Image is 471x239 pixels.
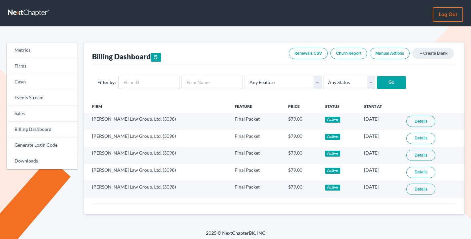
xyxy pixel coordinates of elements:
a: Cases [7,74,78,90]
i: add [419,51,423,56]
th: Status [320,100,359,113]
div: Active [325,134,341,140]
th: Price [283,100,320,113]
td: $79.00 [283,181,320,197]
div: Active [325,168,341,174]
td: [DATE] [359,130,401,147]
th: Firm [84,100,229,113]
div: Billing Dashboard [92,52,161,62]
a: addCreate Blank [412,48,454,59]
input: Firm Name [182,76,243,89]
label: Filter by: [97,79,116,86]
a: Manual Actions [370,48,410,59]
input: Firm ID [118,76,180,89]
a: Churn Report [330,48,367,59]
td: $79.00 [283,147,320,164]
td: [DATE] [359,181,401,197]
a: Metrics [7,43,78,58]
td: [DATE] [359,164,401,181]
td: [PERSON_NAME] Law Group, Ltd. (3098) [84,113,229,130]
a: Events Stream [7,90,78,106]
td: Final Packet [229,181,283,197]
a: Details [406,184,435,195]
a: Log out [433,7,463,22]
td: Final Packet [229,113,283,130]
a: Sales [7,106,78,122]
th: Start At [359,100,401,113]
a: Details [406,150,435,161]
div: Active [325,185,341,191]
a: Firms [7,58,78,74]
th: Feature [229,100,283,113]
a: Billing Dashboard [7,122,78,137]
td: Final Packet [229,164,283,181]
a: Details [406,167,435,178]
div: 5 [151,53,161,62]
td: [DATE] [359,113,401,130]
td: [PERSON_NAME] Law Group, Ltd. (3098) [84,164,229,181]
td: [DATE] [359,147,401,164]
div: Active [325,151,341,157]
div: Active [325,117,341,123]
a: Details [406,133,435,144]
input: Go [377,76,406,89]
td: [PERSON_NAME] Law Group, Ltd. (3098) [84,181,229,197]
td: Final Packet [229,130,283,147]
td: $79.00 [283,113,320,130]
a: Renewals CSV [289,48,328,59]
a: Downloads [7,153,78,169]
a: Details [406,116,435,127]
a: Generate Login Code [7,137,78,153]
td: [PERSON_NAME] Law Group, Ltd. (3098) [84,130,229,147]
td: $79.00 [283,130,320,147]
td: Final Packet [229,147,283,164]
td: $79.00 [283,164,320,181]
td: [PERSON_NAME] Law Group, Ltd. (3098) [84,147,229,164]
